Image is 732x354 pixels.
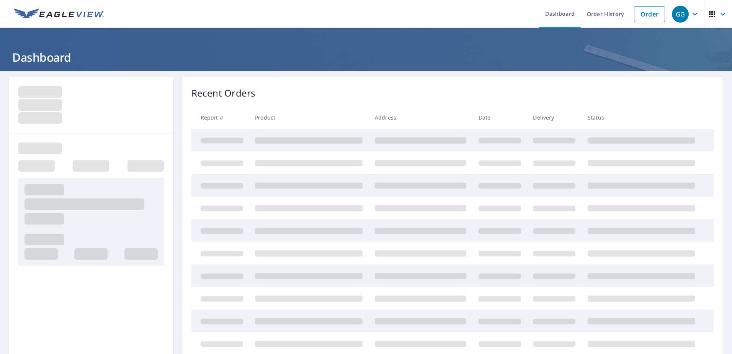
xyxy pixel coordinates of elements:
th: Address [369,106,472,129]
h1: Dashboard [9,49,723,65]
th: Report # [191,106,249,129]
img: EV Logo [14,8,104,20]
th: Product [249,106,369,129]
p: Recent Orders [191,86,256,100]
div: GG [672,6,689,23]
th: Delivery [527,106,582,129]
th: Date [472,106,527,129]
a: Order [634,6,665,22]
th: Status [582,106,701,129]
